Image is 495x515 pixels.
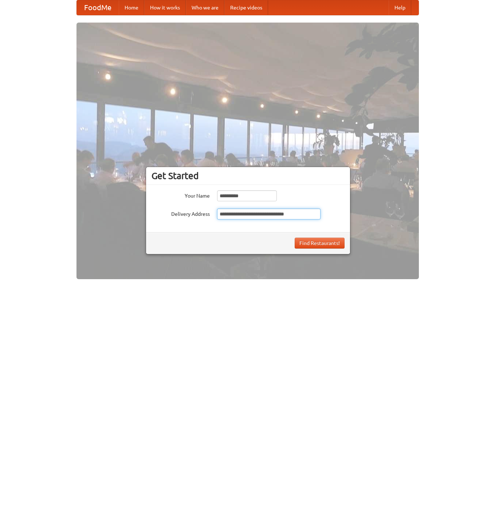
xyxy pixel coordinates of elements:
a: Help [389,0,411,15]
a: Recipe videos [224,0,268,15]
a: Who we are [186,0,224,15]
a: Home [119,0,144,15]
h3: Get Started [152,170,345,181]
label: Delivery Address [152,209,210,218]
button: Find Restaurants! [295,238,345,249]
label: Your Name [152,190,210,199]
a: How it works [144,0,186,15]
a: FoodMe [77,0,119,15]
